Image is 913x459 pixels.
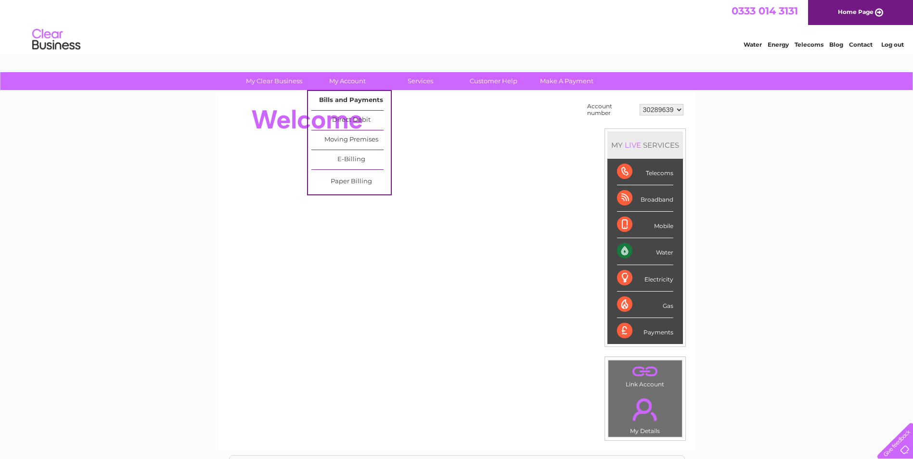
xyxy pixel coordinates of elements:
[230,5,684,47] div: Clear Business is a trading name of Verastar Limited (registered in [GEOGRAPHIC_DATA] No. 3667643...
[311,172,391,191] a: Paper Billing
[768,41,789,48] a: Energy
[608,360,682,390] td: Link Account
[32,25,81,54] img: logo.png
[829,41,843,48] a: Blog
[744,41,762,48] a: Water
[617,318,673,344] div: Payments
[311,91,391,110] a: Bills and Payments
[611,393,680,426] a: .
[527,72,606,90] a: Make A Payment
[617,265,673,292] div: Electricity
[881,41,904,48] a: Log out
[617,238,673,265] div: Water
[611,363,680,380] a: .
[308,72,387,90] a: My Account
[623,140,643,150] div: LIVE
[234,72,314,90] a: My Clear Business
[607,131,683,159] div: MY SERVICES
[617,159,673,185] div: Telecoms
[454,72,533,90] a: Customer Help
[617,292,673,318] div: Gas
[381,72,460,90] a: Services
[311,150,391,169] a: E-Billing
[608,390,682,437] td: My Details
[311,130,391,150] a: Moving Premises
[585,101,637,119] td: Account number
[795,41,823,48] a: Telecoms
[732,5,798,17] a: 0333 014 3131
[617,212,673,238] div: Mobile
[617,185,673,212] div: Broadband
[311,111,391,130] a: Direct Debit
[849,41,873,48] a: Contact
